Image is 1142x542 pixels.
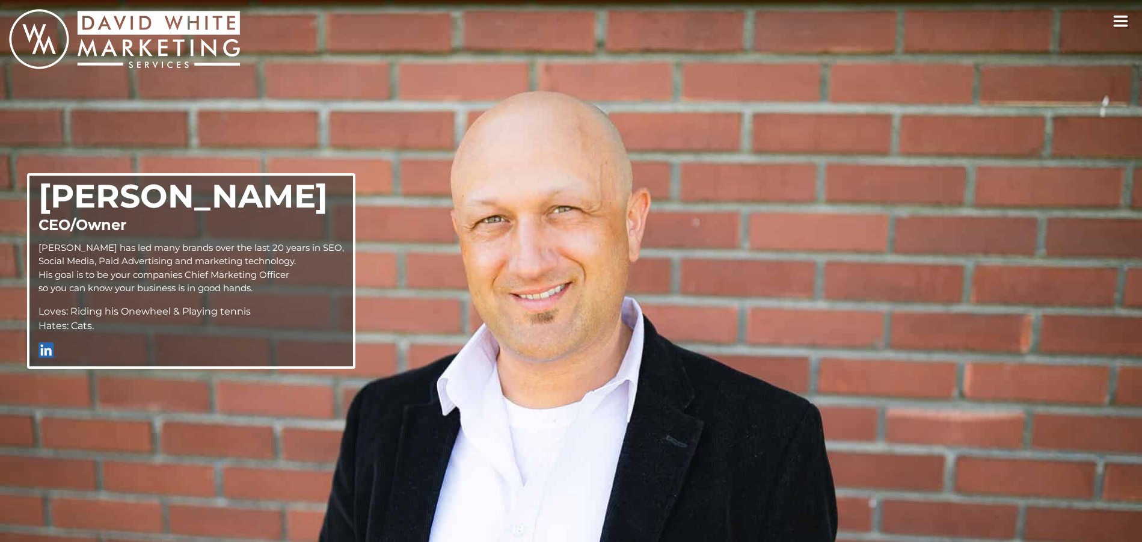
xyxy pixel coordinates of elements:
[38,320,94,331] span: Hates: Cats.
[38,218,344,232] h3: CEO/Owner
[38,306,251,317] span: Loves: Riding his Onewheel & Playing tennis
[38,342,57,358] img: linkedin.png
[38,241,344,295] p: [PERSON_NAME] has led many brands over the last 20 years in SEO, Social Media, Paid Advertising a...
[9,9,240,73] a: White Marketing home link
[9,9,240,69] img: White Marketing - get found, lead digital
[1109,9,1134,34] button: toggle navigation
[38,180,344,212] h2: [PERSON_NAME]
